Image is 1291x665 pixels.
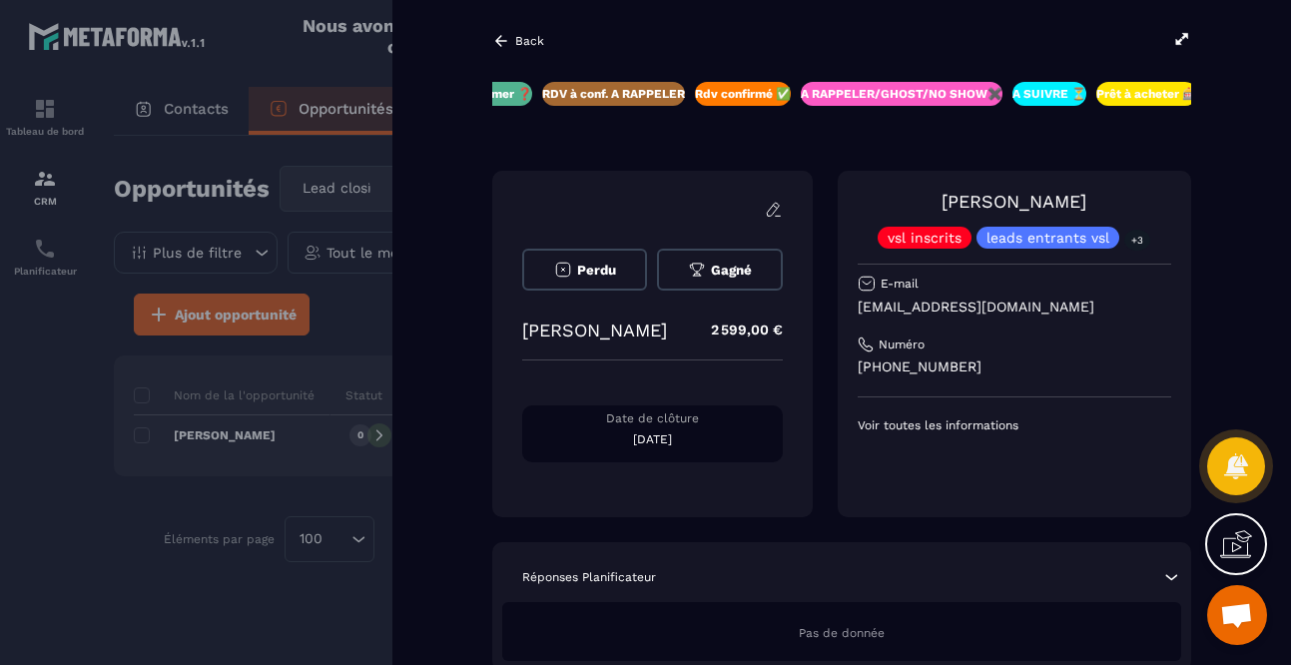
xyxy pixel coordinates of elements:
p: 2 599,00 € [691,311,783,349]
p: Rdv confirmé ✅ [695,86,791,102]
p: [PHONE_NUMBER] [858,357,1171,376]
p: [EMAIL_ADDRESS][DOMAIN_NAME] [858,298,1171,317]
button: Gagné [657,249,782,291]
p: leads entrants vsl [986,231,1109,245]
p: E-mail [881,276,919,292]
p: Réponses Planificateur [522,569,656,585]
span: Gagné [711,263,752,278]
button: Perdu [522,249,647,291]
p: Back [515,34,544,48]
p: A RAPPELER/GHOST/NO SHOW✖️ [801,86,1002,102]
p: Voir toutes les informations [858,417,1171,433]
p: A SUIVRE ⏳ [1012,86,1086,102]
p: RDV à conf. A RAPPELER [542,86,685,102]
span: Perdu [577,263,616,278]
p: [DATE] [522,431,783,447]
p: vsl inscrits [888,231,962,245]
p: [PERSON_NAME] [522,320,667,340]
a: [PERSON_NAME] [942,191,1086,212]
p: Date de clôture [522,410,783,426]
a: Ouvrir le chat [1207,585,1267,645]
p: +3 [1124,230,1150,251]
p: Prêt à acheter 🎰 [1096,86,1197,102]
p: Numéro [879,336,925,352]
span: Pas de donnée [799,626,885,640]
